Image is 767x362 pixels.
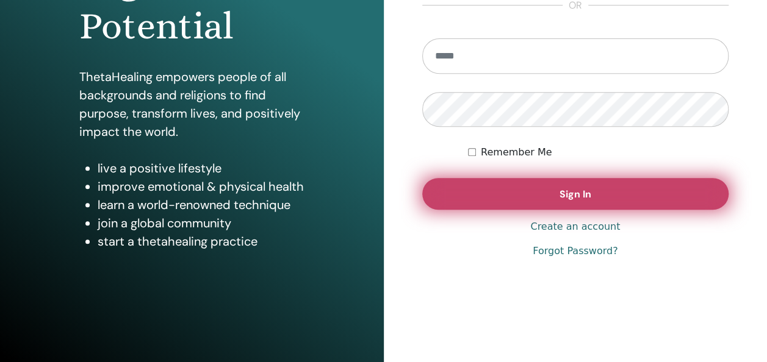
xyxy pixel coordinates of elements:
li: start a thetahealing practice [98,232,304,250]
li: live a positive lifestyle [98,159,304,177]
button: Sign In [422,178,729,210]
a: Forgot Password? [533,244,618,258]
li: improve emotional & physical health [98,177,304,196]
div: Keep me authenticated indefinitely or until I manually logout [468,145,729,160]
a: Create an account [530,219,620,234]
li: join a global community [98,214,304,232]
span: Sign In [560,188,591,201]
li: learn a world-renowned technique [98,196,304,214]
label: Remember Me [481,145,552,160]
p: ThetaHealing empowers people of all backgrounds and religions to find purpose, transform lives, a... [79,68,304,141]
